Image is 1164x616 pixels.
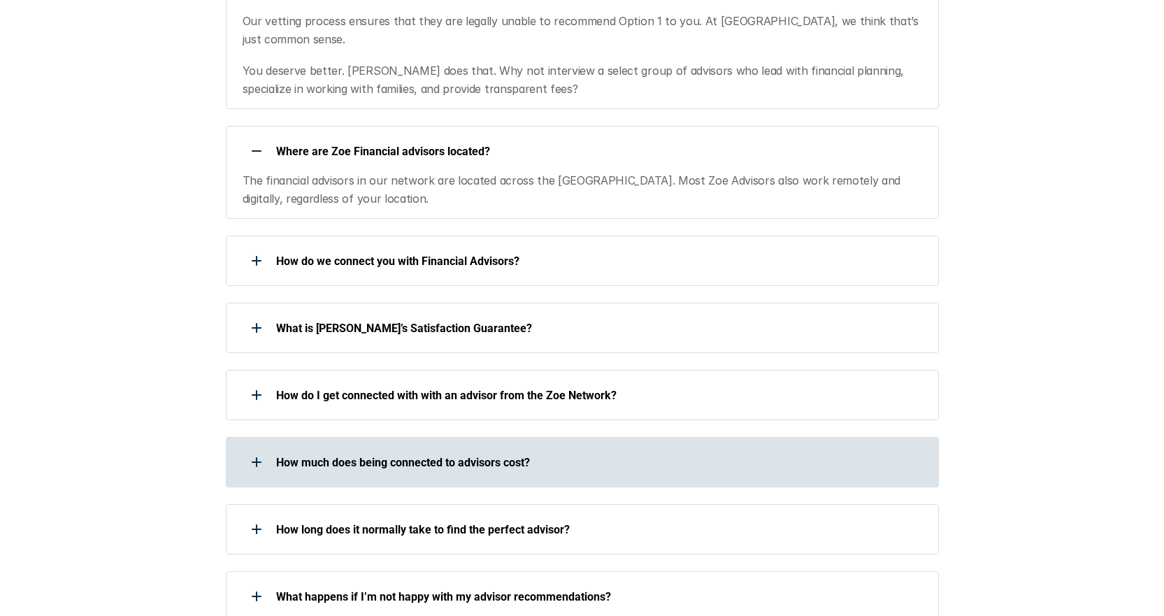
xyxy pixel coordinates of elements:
p: You deserve better. [PERSON_NAME] does that. Why not interview a select group of advisors who lea... [243,62,921,98]
p: How do I get connected with with an advisor from the Zoe Network? [276,389,921,402]
p: How long does it normally take to find the perfect advisor? [276,523,921,536]
p: Where are Zoe Financial advisors located? [276,145,921,158]
p: What is [PERSON_NAME]’s Satisfaction Guarantee? [276,322,921,335]
p: The financial advisors in our network are located across the [GEOGRAPHIC_DATA]. Most Zoe Advisors... [243,172,921,208]
p: How much does being connected to advisors cost? [276,456,921,469]
p: Our vetting process ensures that they are legally unable to recommend Option 1 to you. At [GEOGRA... [243,13,921,48]
p: How do we connect you with Financial Advisors? [276,255,921,268]
p: What happens if I’m not happy with my advisor recommendations? [276,590,921,603]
